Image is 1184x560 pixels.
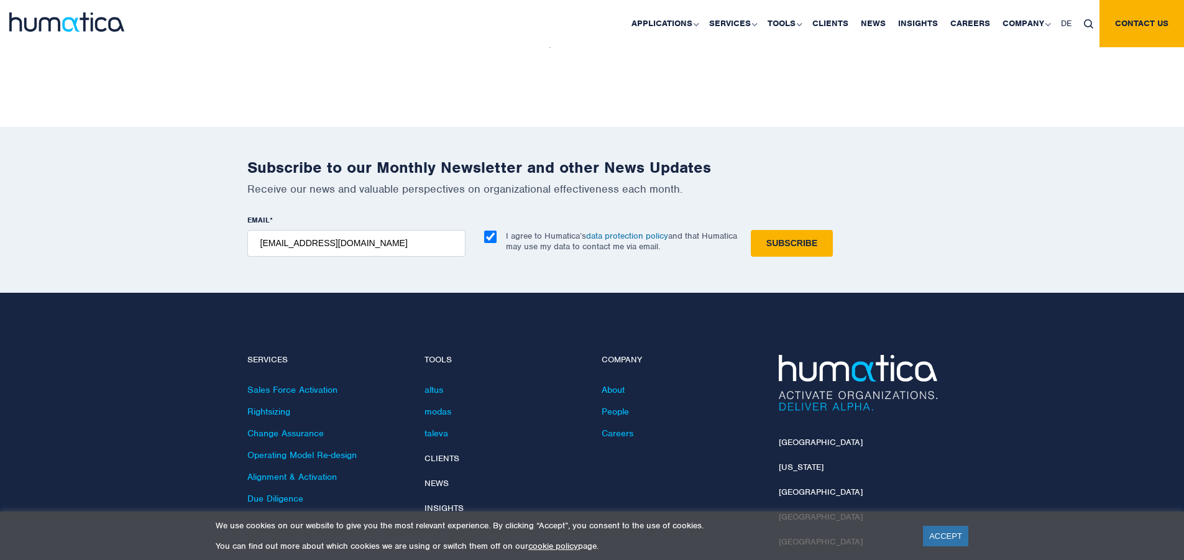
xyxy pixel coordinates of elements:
[779,437,863,448] a: [GEOGRAPHIC_DATA]
[1061,18,1072,29] span: DE
[424,428,448,439] a: taleva
[424,503,464,513] a: Insights
[779,462,824,472] a: [US_STATE]
[602,428,633,439] a: Careers
[247,449,357,461] a: Operating Model Re-design
[602,406,629,417] a: People
[751,230,833,257] input: Subscribe
[506,231,737,252] p: I agree to Humatica’s and that Humatica may use my data to contact me via email.
[424,384,443,395] a: altus
[779,487,863,497] a: [GEOGRAPHIC_DATA]
[424,406,451,417] a: modas
[247,182,937,196] p: Receive our news and valuable perspectives on organizational effectiveness each month.
[586,231,668,241] a: data protection policy
[247,215,270,225] span: EMAIL
[247,158,937,177] h2: Subscribe to our Monthly Newsletter and other News Updates
[247,471,337,482] a: Alignment & Activation
[602,384,625,395] a: About
[923,526,968,546] a: ACCEPT
[247,428,324,439] a: Change Assurance
[247,230,466,257] input: name@company.com
[424,478,449,489] a: News
[602,355,760,365] h4: Company
[779,355,937,411] img: Humatica
[1084,19,1093,29] img: search_icon
[216,520,907,531] p: We use cookies on our website to give you the most relevant experience. By clicking “Accept”, you...
[247,384,337,395] a: Sales Force Activation
[247,493,303,504] a: Due Diligence
[247,355,406,365] h4: Services
[247,406,290,417] a: Rightsizing
[424,355,583,365] h4: Tools
[424,453,459,464] a: Clients
[484,231,497,243] input: I agree to Humatica’sdata protection policyand that Humatica may use my data to contact me via em...
[216,541,907,551] p: You can find out more about which cookies we are using or switch them off on our page.
[9,12,124,32] img: logo
[528,541,578,551] a: cookie policy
